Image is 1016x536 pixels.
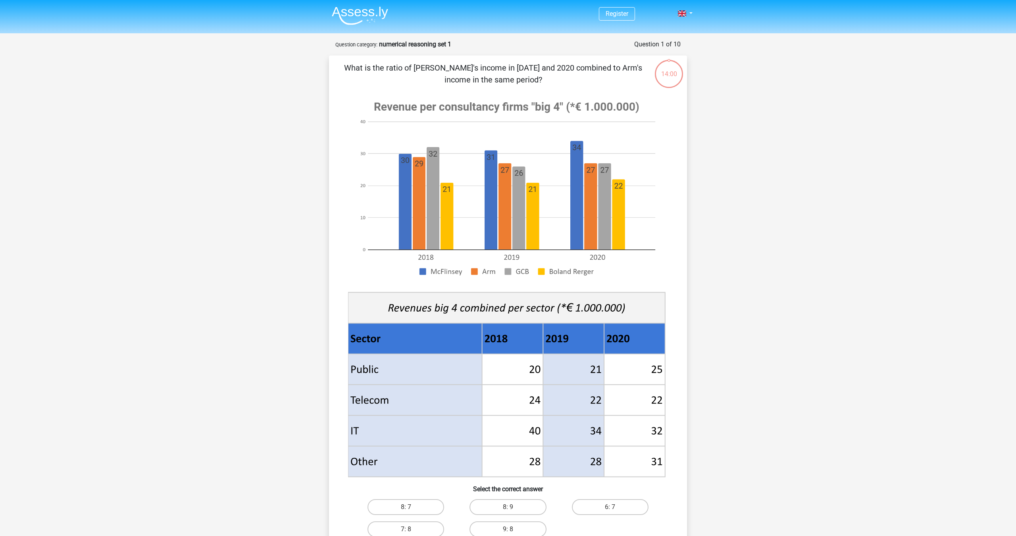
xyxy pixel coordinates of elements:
strong: numerical reasoning set 1 [379,40,451,48]
p: What is the ratio of [PERSON_NAME]'s income in [DATE] and 2020 combined to Arm's income in the sa... [342,62,645,86]
small: Question category: [335,42,377,48]
div: 14:00 [654,59,684,79]
label: 8: 7 [368,499,444,515]
img: Assessly [332,6,388,25]
a: Register [606,10,628,17]
div: Question 1 of 10 [634,40,681,49]
label: 8: 9 [470,499,546,515]
label: 6: 7 [572,499,648,515]
h6: Select the correct answer [342,479,674,493]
